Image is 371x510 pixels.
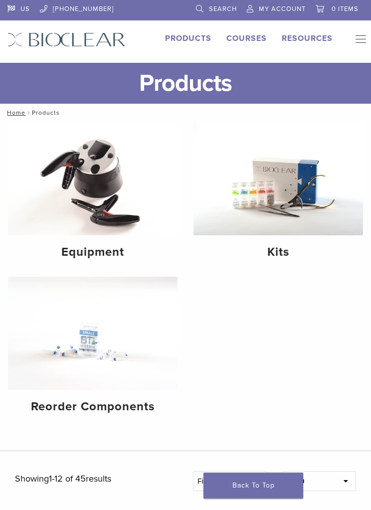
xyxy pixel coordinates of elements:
a: Resources [282,33,333,43]
a: Equipment [8,122,178,268]
h4: Equipment [16,243,170,261]
nav: Primary Navigation [348,32,364,51]
a: Kits [193,122,363,268]
img: Equipment [8,122,178,235]
img: Kits [193,122,363,235]
a: Courses [226,33,267,43]
span: 0 items [332,5,359,13]
img: Bioclear [7,32,126,47]
span: Search [209,5,237,13]
a: Home [4,109,25,116]
span: 1-12 of 45 [49,473,86,484]
p: Showing results [15,471,178,494]
h4: Reorder Components [16,398,170,416]
a: Back To Top [203,473,303,499]
span: My Account [259,5,306,13]
a: Products [165,33,211,43]
div: Filter By [193,472,267,491]
h4: Kits [201,243,355,261]
a: Reorder Components [8,277,178,422]
span: / [25,110,32,115]
img: Reorder Components [8,277,178,390]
